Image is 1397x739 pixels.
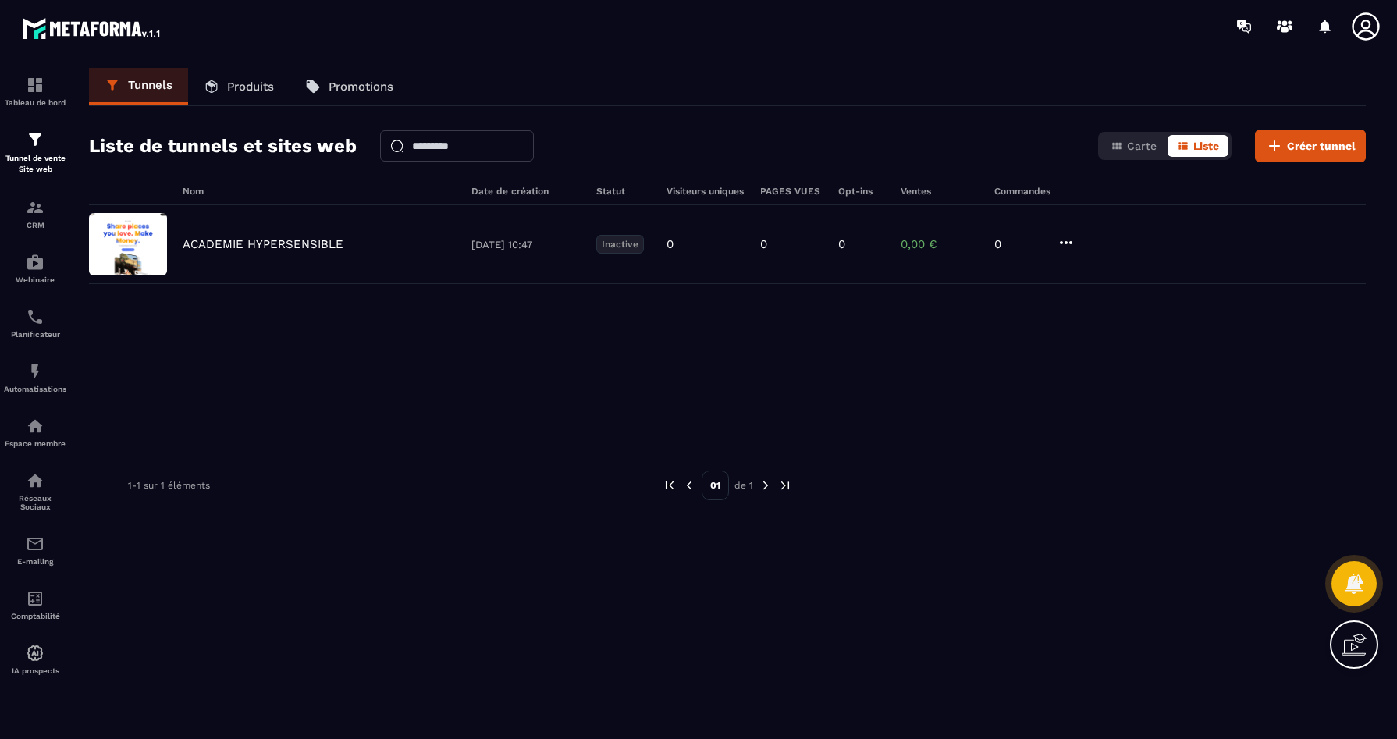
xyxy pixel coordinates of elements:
[760,237,767,251] p: 0
[4,577,66,632] a: accountantaccountantComptabilité
[4,153,66,175] p: Tunnel de vente Site web
[26,76,44,94] img: formation
[901,237,979,251] p: 0,00 €
[4,187,66,241] a: formationformationCRM
[4,612,66,620] p: Comptabilité
[760,186,823,197] h6: PAGES VUES
[682,478,696,492] img: prev
[26,589,44,608] img: accountant
[4,221,66,229] p: CRM
[128,480,210,491] p: 1-1 sur 1 éléments
[1101,135,1166,157] button: Carte
[596,186,651,197] h6: Statut
[1287,138,1356,154] span: Créer tunnel
[759,478,773,492] img: next
[89,130,357,162] h2: Liste de tunnels et sites web
[994,186,1050,197] h6: Commandes
[128,78,172,92] p: Tunnels
[26,644,44,663] img: automations
[1168,135,1228,157] button: Liste
[1127,140,1157,152] span: Carte
[702,471,729,500] p: 01
[901,186,979,197] h6: Ventes
[4,64,66,119] a: formationformationTableau de bord
[1255,130,1366,162] button: Créer tunnel
[26,535,44,553] img: email
[183,237,343,251] p: ACADEMIE HYPERSENSIBLE
[667,186,745,197] h6: Visiteurs uniques
[188,68,290,105] a: Produits
[1193,140,1219,152] span: Liste
[89,213,167,275] img: image
[89,68,188,105] a: Tunnels
[471,186,581,197] h6: Date de création
[596,235,644,254] p: Inactive
[22,14,162,42] img: logo
[4,98,66,107] p: Tableau de bord
[290,68,409,105] a: Promotions
[26,307,44,326] img: scheduler
[26,362,44,381] img: automations
[26,253,44,272] img: automations
[26,471,44,490] img: social-network
[667,237,674,251] p: 0
[4,330,66,339] p: Planificateur
[4,119,66,187] a: formationformationTunnel de vente Site web
[471,239,581,250] p: [DATE] 10:47
[227,80,274,94] p: Produits
[4,405,66,460] a: automationsautomationsEspace membre
[26,130,44,149] img: formation
[4,523,66,577] a: emailemailE-mailing
[4,275,66,284] p: Webinaire
[4,666,66,675] p: IA prospects
[4,460,66,523] a: social-networksocial-networkRéseaux Sociaux
[838,186,885,197] h6: Opt-ins
[838,237,845,251] p: 0
[4,494,66,511] p: Réseaux Sociaux
[4,385,66,393] p: Automatisations
[663,478,677,492] img: prev
[4,241,66,296] a: automationsautomationsWebinaire
[4,350,66,405] a: automationsautomationsAutomatisations
[329,80,393,94] p: Promotions
[4,296,66,350] a: schedulerschedulerPlanificateur
[183,186,456,197] h6: Nom
[26,198,44,217] img: formation
[994,237,1041,251] p: 0
[734,479,753,492] p: de 1
[778,478,792,492] img: next
[4,439,66,448] p: Espace membre
[26,417,44,435] img: automations
[4,557,66,566] p: E-mailing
